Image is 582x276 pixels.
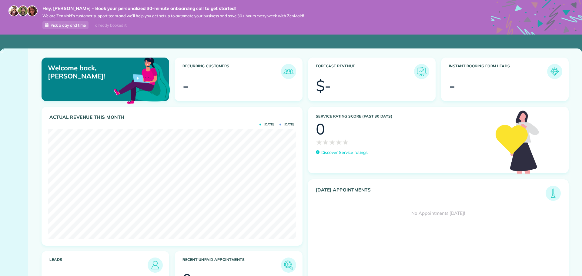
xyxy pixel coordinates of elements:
[316,187,546,201] h3: [DATE] Appointments
[42,13,304,18] span: We are ZenMaid’s customer support team and we’ll help you get set up to automate your business an...
[283,65,295,78] img: icon_recurring_customers-cf858462ba22bcd05b5a5880d41d6543d210077de5bb9ebc9590e49fd87d84ed.png
[51,23,86,28] span: Pick a day and time
[322,137,329,148] span: ★
[8,5,19,16] img: maria-72a9807cf96188c08ef61303f053569d2e2a8a1cde33d635c8a3ac13582a053d.jpg
[316,78,331,93] div: $-
[182,258,281,273] h3: Recent unpaid appointments
[316,121,325,137] div: 0
[90,22,130,29] div: I already booked it
[49,115,296,120] h3: Actual Revenue this month
[18,5,28,16] img: jorge-587dff0eeaa6aab1f244e6dc62b8924c3b6ad411094392a53c71c6c4a576187d.jpg
[182,64,281,79] h3: Recurring Customers
[279,123,294,126] span: [DATE]
[549,65,561,78] img: icon_form_leads-04211a6a04a5b2264e4ee56bc0799ec3eb69b7e499cbb523a139df1d13a81ae0.png
[42,5,304,12] strong: Hey, [PERSON_NAME] - Book your personalized 30-minute onboarding call to get started!
[182,78,189,93] div: -
[283,259,295,271] img: icon_unpaid_appointments-47b8ce3997adf2238b356f14209ab4cced10bd1f174958f3ca8f1d0dd7fffeee.png
[308,201,569,226] div: No Appointments [DATE]!
[48,64,128,80] p: Welcome back, [PERSON_NAME]!
[27,5,38,16] img: michelle-19f622bdf1676172e81f8f8fba1fb50e276960ebfe0243fe18214015130c80e4.jpg
[316,114,490,118] h3: Service Rating score (past 30 days)
[316,149,368,156] a: Discover Service ratings
[449,64,547,79] h3: Instant Booking Form Leads
[547,187,559,199] img: icon_todays_appointments-901f7ab196bb0bea1936b74009e4eb5ffbc2d2711fa7634e0d609ed5ef32b18b.png
[416,65,428,78] img: icon_forecast_revenue-8c13a41c7ed35a8dcfafea3cbb826a0462acb37728057bba2d056411b612bbbe.png
[149,259,161,271] img: icon_leads-1bed01f49abd5b7fead27621c3d59655bb73ed531f8eeb49469d10e621d6b896.png
[42,21,89,29] a: Pick a day and time
[316,64,414,79] h3: Forecast Revenue
[329,137,336,148] span: ★
[259,123,274,126] span: [DATE]
[342,137,349,148] span: ★
[112,51,171,109] img: dashboard_welcome-42a62b7d889689a78055ac9021e634bf52bae3f8056760290aed330b23ab8690.png
[321,149,368,156] p: Discover Service ratings
[316,137,323,148] span: ★
[336,137,342,148] span: ★
[49,258,148,273] h3: Leads
[449,78,455,93] div: -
